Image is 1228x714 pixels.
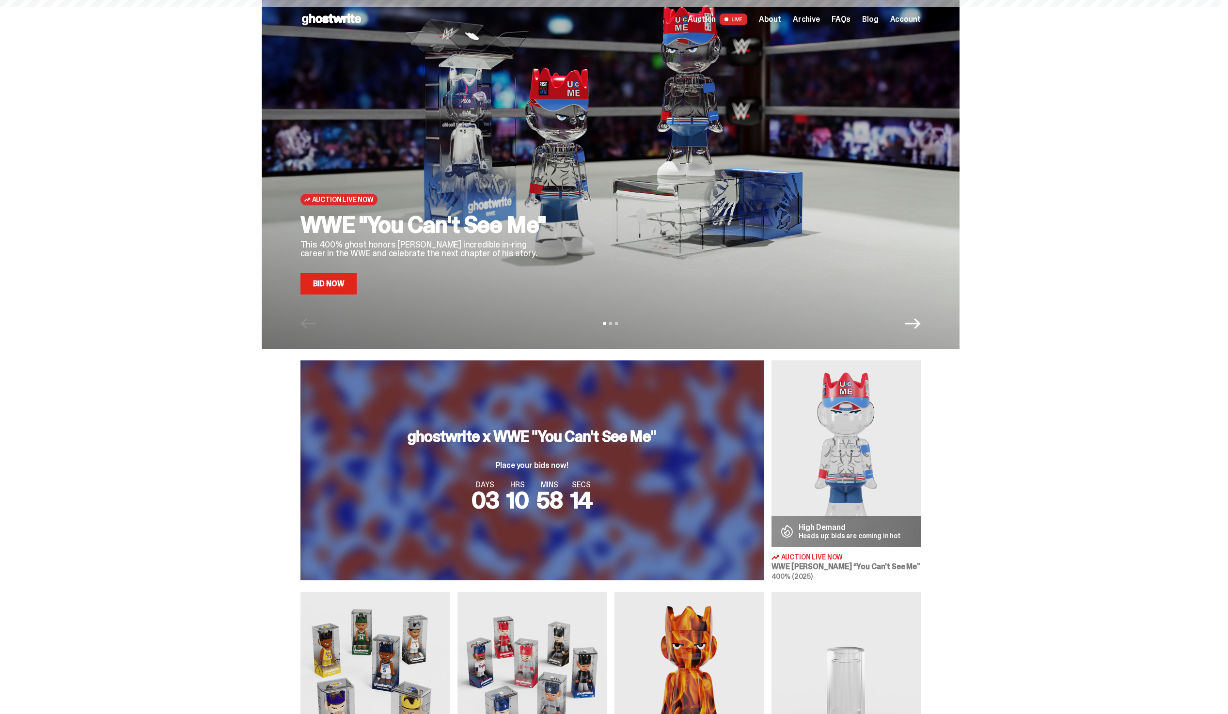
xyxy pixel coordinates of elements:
[570,481,593,489] span: SECS
[570,485,593,515] span: 14
[300,240,552,258] p: This 400% ghost honors [PERSON_NAME] incredible in-ring career in the WWE and celebrate the next ...
[603,322,606,325] button: View slide 1
[506,485,529,515] span: 10
[609,322,612,325] button: View slide 2
[771,360,921,547] img: You Can't See Me
[300,213,552,236] h2: WWE "You Can't See Me"
[862,16,878,23] a: Blog
[312,196,374,203] span: Auction Live Now
[799,524,901,531] p: High Demand
[890,16,921,23] a: Account
[536,485,563,515] span: 58
[300,273,357,295] a: Bid Now
[688,16,716,23] span: Auction
[472,481,499,489] span: DAYS
[615,322,618,325] button: View slide 3
[506,481,529,489] span: HRS
[905,316,921,331] button: Next
[793,16,820,23] a: Archive
[799,532,901,539] p: Heads up: bids are coming in hot
[771,572,813,581] span: 400% (2025)
[832,16,850,23] a: FAQs
[472,485,499,515] span: 03
[536,481,563,489] span: MINS
[781,554,843,560] span: Auction Live Now
[759,16,781,23] a: About
[688,14,747,25] a: Auction LIVE
[720,14,747,25] span: LIVE
[408,462,656,469] p: Place your bids now!
[408,429,656,444] h3: ghostwrite x WWE "You Can't See Me"
[771,360,921,580] a: You Can't See Me High Demand Heads up: bids are coming in hot Auction Live Now
[771,563,921,571] h3: WWE [PERSON_NAME] “You Can't See Me”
